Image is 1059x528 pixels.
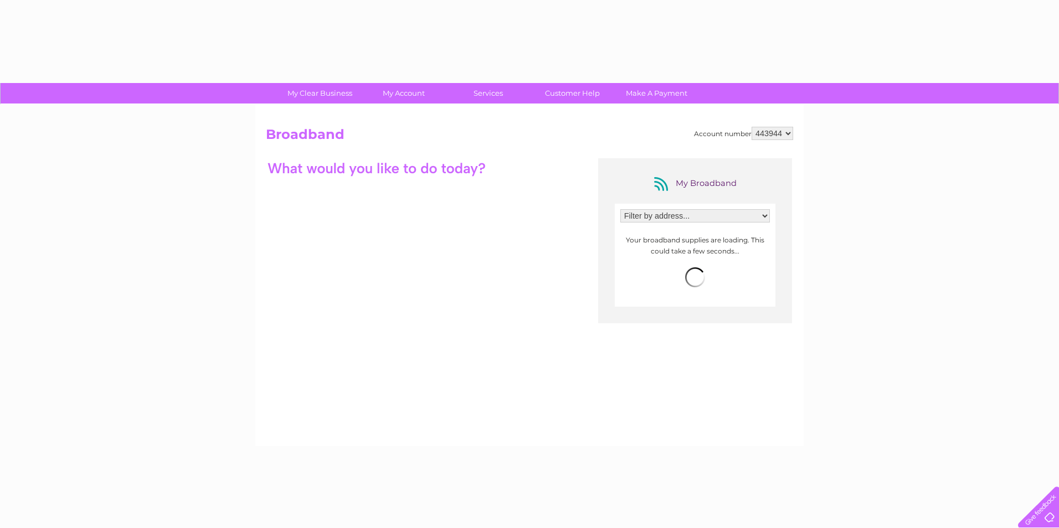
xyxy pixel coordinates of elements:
[358,83,450,103] a: My Account
[651,175,739,193] div: My Broadband
[620,235,770,256] p: Your broadband supplies are loading. This could take a few seconds...
[527,83,618,103] a: Customer Help
[274,83,366,103] a: My Clear Business
[443,83,534,103] a: Services
[266,127,793,148] h2: Broadband
[694,127,793,140] div: Account number
[685,267,705,287] img: loading
[611,83,702,103] a: Make A Payment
